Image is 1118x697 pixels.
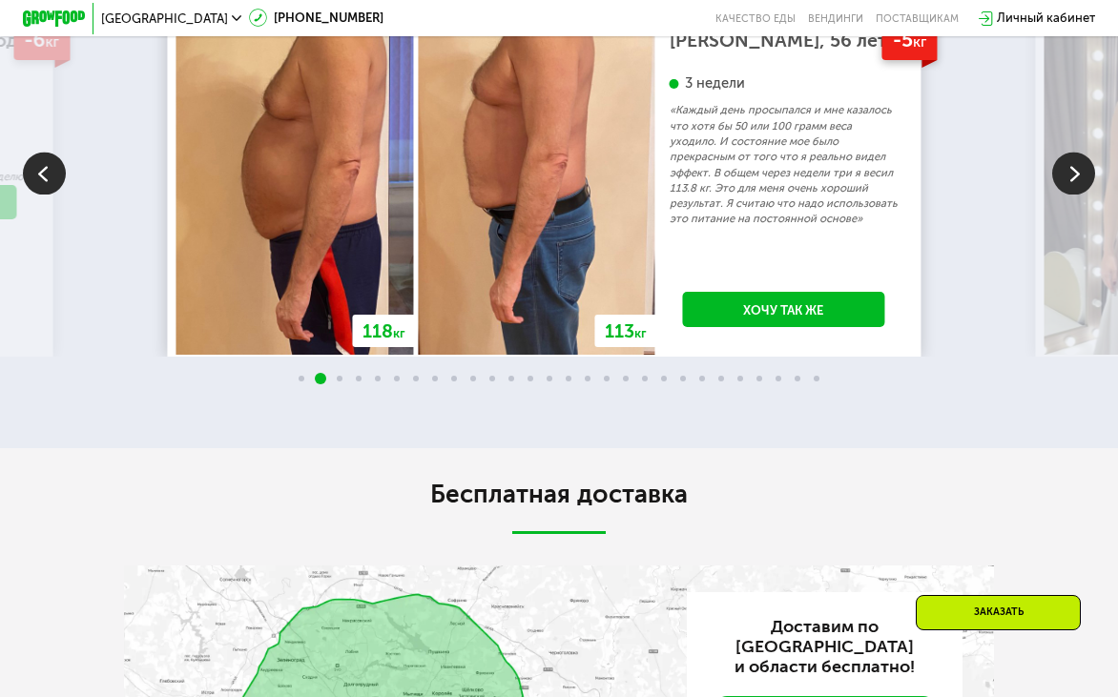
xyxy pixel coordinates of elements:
[808,12,863,25] a: Вендинги
[997,9,1095,28] div: Личный кабинет
[23,152,66,195] img: Slide left
[670,74,898,92] div: 3 недели
[393,326,405,340] span: кг
[124,480,994,511] h2: Бесплатная доставка
[595,315,657,347] div: 113
[714,617,936,677] h3: Доставим по [GEOGRAPHIC_DATA] и области бесплатно!
[249,9,383,28] a: [PHONE_NUMBER]
[46,32,59,51] span: кг
[13,21,70,60] div: -6
[683,292,885,327] a: Хочу так же
[876,12,959,25] div: поставщикам
[913,32,926,51] span: кг
[670,102,898,226] p: «Каждый день просыпался и мне казалось что хотя бы 50 или 100 грамм веса уходило. И состояние мое...
[1052,152,1095,195] img: Slide right
[101,12,228,25] span: [GEOGRAPHIC_DATA]
[352,315,415,347] div: 118
[634,326,647,340] span: кг
[882,21,938,60] div: -5
[670,33,898,49] div: [PERSON_NAME], 56 лет
[715,12,796,25] a: Качество еды
[916,595,1081,630] div: Заказать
